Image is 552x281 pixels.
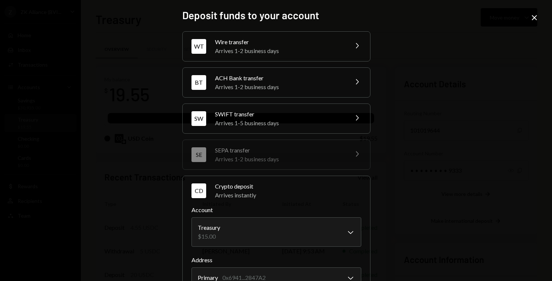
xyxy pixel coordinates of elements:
div: Arrives 1-2 business days [215,46,344,55]
button: CDCrypto depositArrives instantly [183,176,370,206]
div: SEPA transfer [215,146,344,155]
div: Crypto deposit [215,182,361,191]
div: Arrives 1-2 business days [215,155,344,164]
button: SESEPA transferArrives 1-2 business days [183,140,370,169]
label: Address [191,256,361,264]
button: SWSWIFT transferArrives 1-5 business days [183,104,370,133]
div: SWIFT transfer [215,110,344,119]
div: SW [191,111,206,126]
div: SE [191,147,206,162]
div: Wire transfer [215,38,344,46]
button: Account [191,217,361,247]
label: Account [191,206,361,214]
div: CD [191,183,206,198]
div: Arrives 1-2 business days [215,82,344,91]
button: BTACH Bank transferArrives 1-2 business days [183,68,370,97]
h2: Deposit funds to your account [182,8,370,22]
div: ACH Bank transfer [215,74,344,82]
div: Arrives 1-5 business days [215,119,344,127]
div: WT [191,39,206,54]
button: WTWire transferArrives 1-2 business days [183,32,370,61]
div: BT [191,75,206,90]
div: Arrives instantly [215,191,361,200]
